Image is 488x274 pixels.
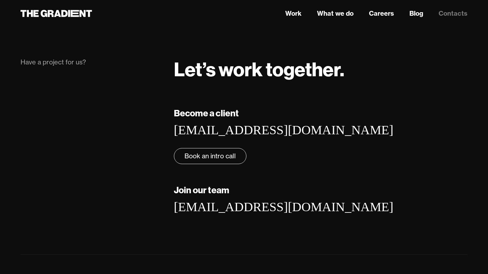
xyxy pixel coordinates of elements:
a: Contacts [439,9,467,18]
div: Have a project for us? [21,58,161,67]
a: Careers [369,9,394,18]
a: What we do [317,9,354,18]
a: [EMAIL_ADDRESS][DOMAIN_NAME]‍ [174,123,393,137]
a: Work [285,9,302,18]
a: Blog [409,9,423,18]
a: Book an intro call [174,148,246,164]
a: [EMAIL_ADDRESS][DOMAIN_NAME] [174,200,393,214]
strong: Become a client [174,107,239,119]
strong: Let’s work together. [174,57,344,81]
strong: Join our team [174,184,229,195]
